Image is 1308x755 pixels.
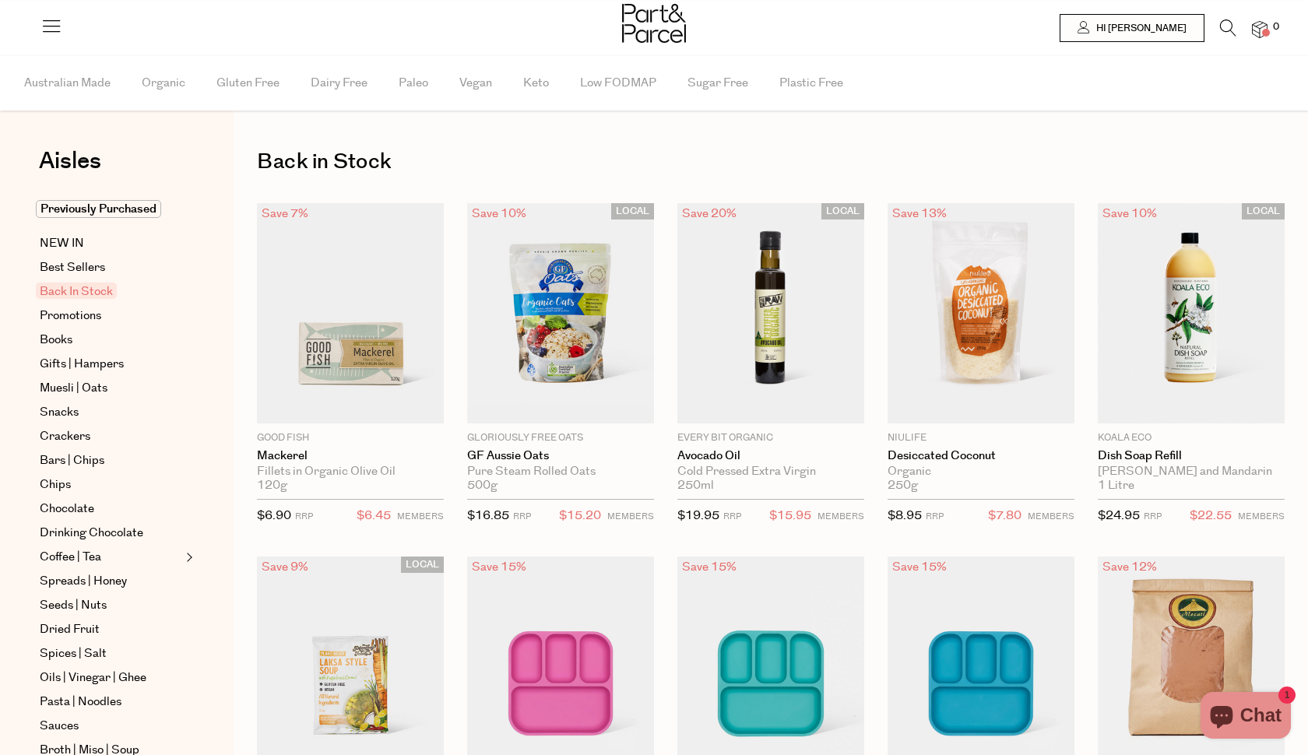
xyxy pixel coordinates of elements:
a: Muesli | Oats [40,379,181,398]
a: Gifts | Hampers [40,355,181,374]
span: $8.95 [888,507,922,524]
a: Hi [PERSON_NAME] [1060,14,1204,42]
span: Gifts | Hampers [40,355,124,374]
a: Spreads | Honey [40,572,181,591]
small: MEMBERS [1028,511,1074,522]
inbox-online-store-chat: Shopify online store chat [1196,692,1296,743]
a: Dried Fruit [40,620,181,639]
span: Snacks [40,403,79,422]
a: Pasta | Noodles [40,693,181,711]
img: Part&Parcel [622,4,686,43]
div: Save 15% [467,557,531,578]
div: Pure Steam Rolled Oats [467,465,654,479]
span: Keto [523,56,549,111]
a: Oils | Vinegar | Ghee [40,669,181,687]
small: MEMBERS [607,511,654,522]
span: $7.80 [988,506,1021,526]
img: Desiccated Coconut [888,203,1074,423]
span: $6.90 [257,507,291,524]
a: GF Aussie Oats [467,449,654,463]
p: Niulife [888,431,1074,445]
a: Bars | Chips [40,451,181,470]
p: Koala Eco [1098,431,1285,445]
img: GF Aussie Oats [467,203,654,423]
button: Expand/Collapse Coffee | Tea [182,548,193,567]
a: Aisles [39,149,101,188]
span: LOCAL [401,557,444,573]
span: Gluten Free [216,56,280,111]
span: Aisles [39,144,101,178]
div: Organic [888,465,1074,479]
span: 500g [467,479,498,493]
span: LOCAL [1242,203,1285,219]
span: Dairy Free [311,56,367,111]
span: $16.85 [467,507,509,524]
a: 0 [1252,21,1268,37]
a: NEW IN [40,234,181,253]
small: RRP [513,511,531,522]
div: Save 12% [1098,557,1162,578]
a: Desiccated Coconut [888,449,1074,463]
span: Organic [142,56,185,111]
p: Every Bit Organic [677,431,864,445]
span: 0 [1269,20,1283,34]
small: MEMBERS [397,511,444,522]
span: Oils | Vinegar | Ghee [40,669,146,687]
span: Back In Stock [36,283,117,299]
span: 1 Litre [1098,479,1134,493]
small: RRP [926,511,944,522]
a: Spices | Salt [40,644,181,663]
small: RRP [1144,511,1162,522]
a: Mackerel [257,449,444,463]
span: Sauces [40,717,79,736]
span: $15.95 [769,506,811,526]
small: MEMBERS [1238,511,1285,522]
a: Promotions [40,307,181,325]
h1: Back in Stock [257,144,1285,180]
a: Books [40,331,181,349]
a: Chips [40,476,181,494]
span: 120g [257,479,287,493]
div: Save 15% [677,557,741,578]
div: Save 10% [1098,203,1162,224]
a: Seeds | Nuts [40,596,181,615]
p: Good Fish [257,431,444,445]
div: Cold Pressed Extra Virgin [677,465,864,479]
span: Seeds | Nuts [40,596,107,615]
div: Save 7% [257,203,313,224]
span: NEW IN [40,234,84,253]
span: Promotions [40,307,101,325]
a: Chocolate [40,500,181,518]
span: Chocolate [40,500,94,518]
span: Paleo [399,56,428,111]
span: $6.45 [357,506,391,526]
span: Muesli | Oats [40,379,107,398]
span: Coffee | Tea [40,548,101,567]
span: Sugar Free [687,56,748,111]
span: Best Sellers [40,258,105,277]
div: Save 13% [888,203,951,224]
div: Save 10% [467,203,531,224]
span: Vegan [459,56,492,111]
img: Mackerel [257,203,444,423]
a: Drinking Chocolate [40,524,181,543]
small: MEMBERS [817,511,864,522]
span: 250ml [677,479,714,493]
span: Previously Purchased [36,200,161,218]
span: $19.95 [677,507,719,524]
small: RRP [295,511,313,522]
a: Snacks [40,403,181,422]
span: Crackers [40,427,90,446]
span: Australian Made [24,56,111,111]
span: Chips [40,476,71,494]
span: Drinking Chocolate [40,524,143,543]
span: Bars | Chips [40,451,104,470]
div: Save 15% [888,557,951,578]
span: Hi [PERSON_NAME] [1092,22,1187,35]
span: 250g [888,479,918,493]
span: $15.20 [559,506,601,526]
span: Dried Fruit [40,620,100,639]
small: RRP [723,511,741,522]
a: Dish Soap Refill [1098,449,1285,463]
a: Sauces [40,717,181,736]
